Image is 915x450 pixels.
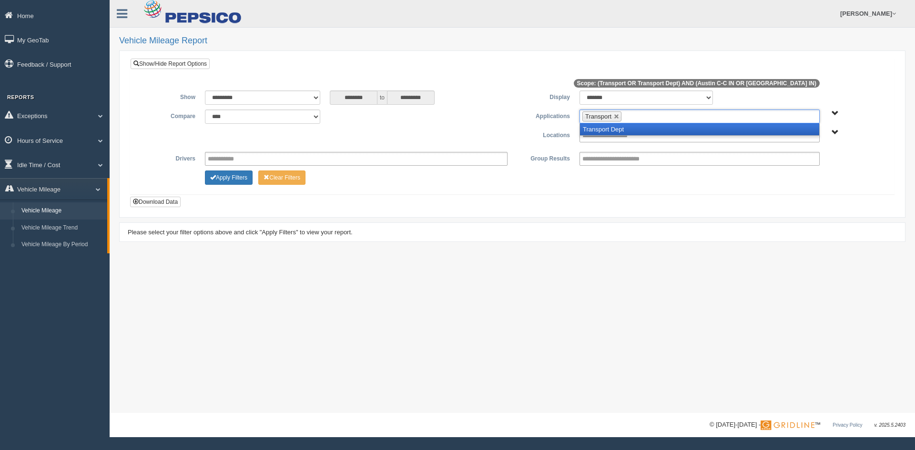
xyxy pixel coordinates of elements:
button: Change Filter Options [205,170,253,185]
a: Vehicle Mileage By Period [17,236,107,253]
span: Scope: (Transport OR Transport Dept) AND (Austin C-C IN OR [GEOGRAPHIC_DATA] IN) [574,79,820,88]
button: Download Data [130,197,181,207]
span: v. 2025.5.2403 [874,422,905,428]
span: Please select your filter options above and click "Apply Filters" to view your report. [128,229,353,236]
h2: Vehicle Mileage Report [119,36,905,46]
label: Compare [138,110,200,121]
label: Group Results [512,152,575,163]
li: Transport Dept [580,123,819,135]
a: Vehicle Mileage Trend [17,220,107,237]
button: Change Filter Options [258,170,305,185]
label: Show [138,90,200,102]
a: Show/Hide Report Options [131,59,210,69]
label: Display [512,90,575,102]
label: Drivers [138,152,200,163]
label: Applications [512,110,575,121]
span: to [377,90,387,105]
label: Locations [512,129,575,140]
img: Gridline [761,420,814,430]
a: Privacy Policy [833,422,862,428]
span: Transport [585,113,611,120]
div: © [DATE]-[DATE] - ™ [710,420,905,430]
a: Vehicle Mileage [17,202,107,220]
